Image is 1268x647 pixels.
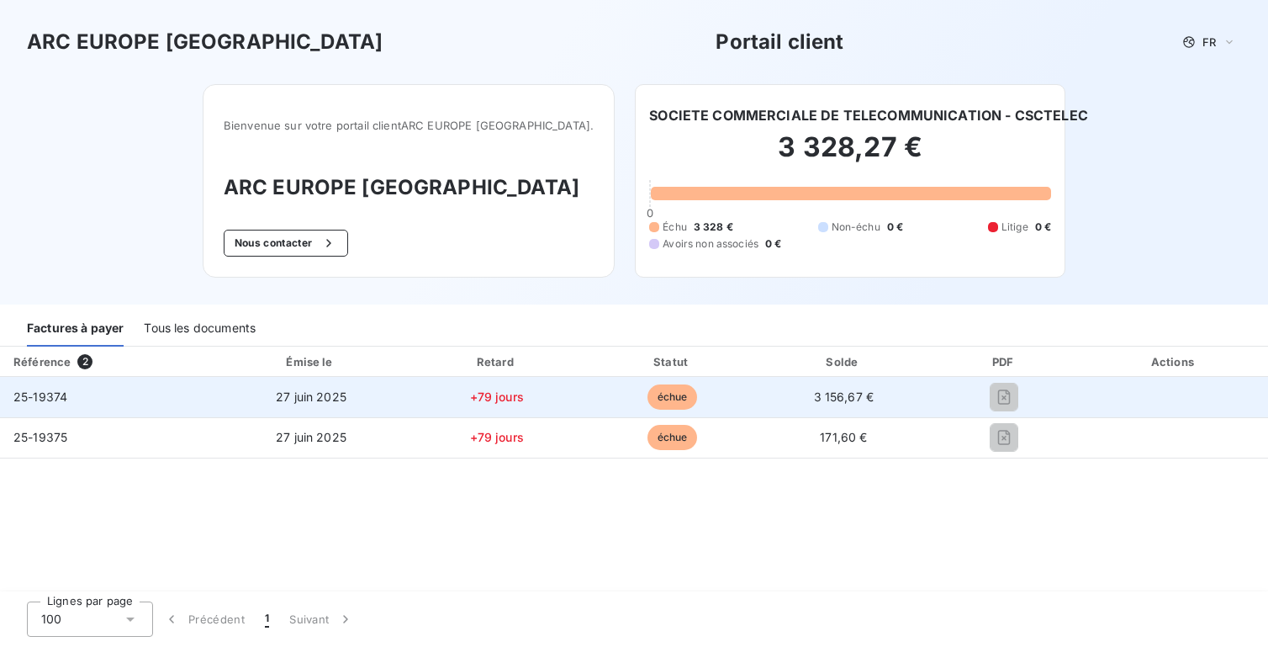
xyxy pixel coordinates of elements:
[820,430,867,444] span: 171,60 €
[1001,220,1028,235] span: Litige
[224,172,594,203] h3: ARC EUROPE [GEOGRAPHIC_DATA]
[763,353,925,370] div: Solde
[1202,35,1216,49] span: FR
[814,390,874,404] span: 3 156,67 €
[255,602,279,637] button: 1
[13,355,71,369] div: Référence
[1035,220,1051,235] span: 0 €
[694,220,733,235] span: 3 328 €
[887,220,903,235] span: 0 €
[663,236,758,252] span: Avoirs non associés
[1084,353,1265,370] div: Actions
[276,390,346,404] span: 27 juin 2025
[411,353,582,370] div: Retard
[716,27,843,57] h3: Portail client
[218,353,404,370] div: Émise le
[765,236,781,252] span: 0 €
[647,206,653,220] span: 0
[649,105,1088,125] h6: SOCIETE COMMERCIALE DE TELECOMMUNICATION - CSCTELEC
[41,611,61,628] span: 100
[589,353,755,370] div: Statut
[932,353,1077,370] div: PDF
[470,390,524,404] span: +79 jours
[144,311,256,347] div: Tous les documents
[27,311,124,347] div: Factures à payer
[647,425,698,450] span: échue
[663,220,687,235] span: Échu
[265,611,269,628] span: 1
[470,430,524,444] span: +79 jours
[27,27,383,57] h3: ARC EUROPE [GEOGRAPHIC_DATA]
[276,430,346,444] span: 27 juin 2025
[224,230,348,257] button: Nous contacter
[224,119,594,132] span: Bienvenue sur votre portail client ARC EUROPE [GEOGRAPHIC_DATA] .
[13,390,67,404] span: 25-19374
[13,430,67,444] span: 25-19375
[279,602,364,637] button: Suivant
[649,130,1051,181] h2: 3 328,27 €
[647,384,698,410] span: échue
[77,354,92,369] span: 2
[832,220,880,235] span: Non-échu
[153,602,255,637] button: Précédent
